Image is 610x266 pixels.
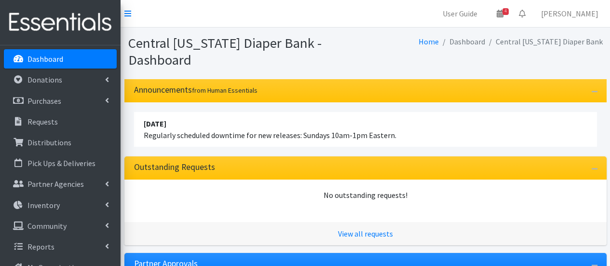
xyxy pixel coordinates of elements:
[4,6,117,39] img: HumanEssentials
[489,4,511,23] a: 4
[27,200,60,210] p: Inventory
[435,4,485,23] a: User Guide
[4,112,117,131] a: Requests
[4,237,117,256] a: Reports
[134,162,215,172] h3: Outstanding Requests
[27,221,67,231] p: Community
[192,86,258,95] small: from Human Essentials
[419,37,439,46] a: Home
[27,179,84,189] p: Partner Agencies
[439,35,485,49] li: Dashboard
[4,133,117,152] a: Distributions
[27,75,62,84] p: Donations
[134,85,258,95] h3: Announcements
[4,154,117,173] a: Pick Ups & Deliveries
[27,158,95,168] p: Pick Ups & Deliveries
[533,4,606,23] a: [PERSON_NAME]
[144,119,166,128] strong: [DATE]
[27,117,58,126] p: Requests
[27,54,63,64] p: Dashboard
[4,174,117,194] a: Partner Agencies
[4,49,117,69] a: Dashboard
[338,229,393,238] a: View all requests
[134,112,597,147] li: Regularly scheduled downtime for new releases: Sundays 10am-1pm Eastern.
[485,35,603,49] li: Central [US_STATE] Diaper Bank
[4,91,117,111] a: Purchases
[27,138,71,147] p: Distributions
[128,35,362,68] h1: Central [US_STATE] Diaper Bank - Dashboard
[27,96,61,106] p: Purchases
[502,8,509,15] span: 4
[4,196,117,215] a: Inventory
[27,242,54,252] p: Reports
[4,70,117,89] a: Donations
[134,189,597,201] div: No outstanding requests!
[4,216,117,236] a: Community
